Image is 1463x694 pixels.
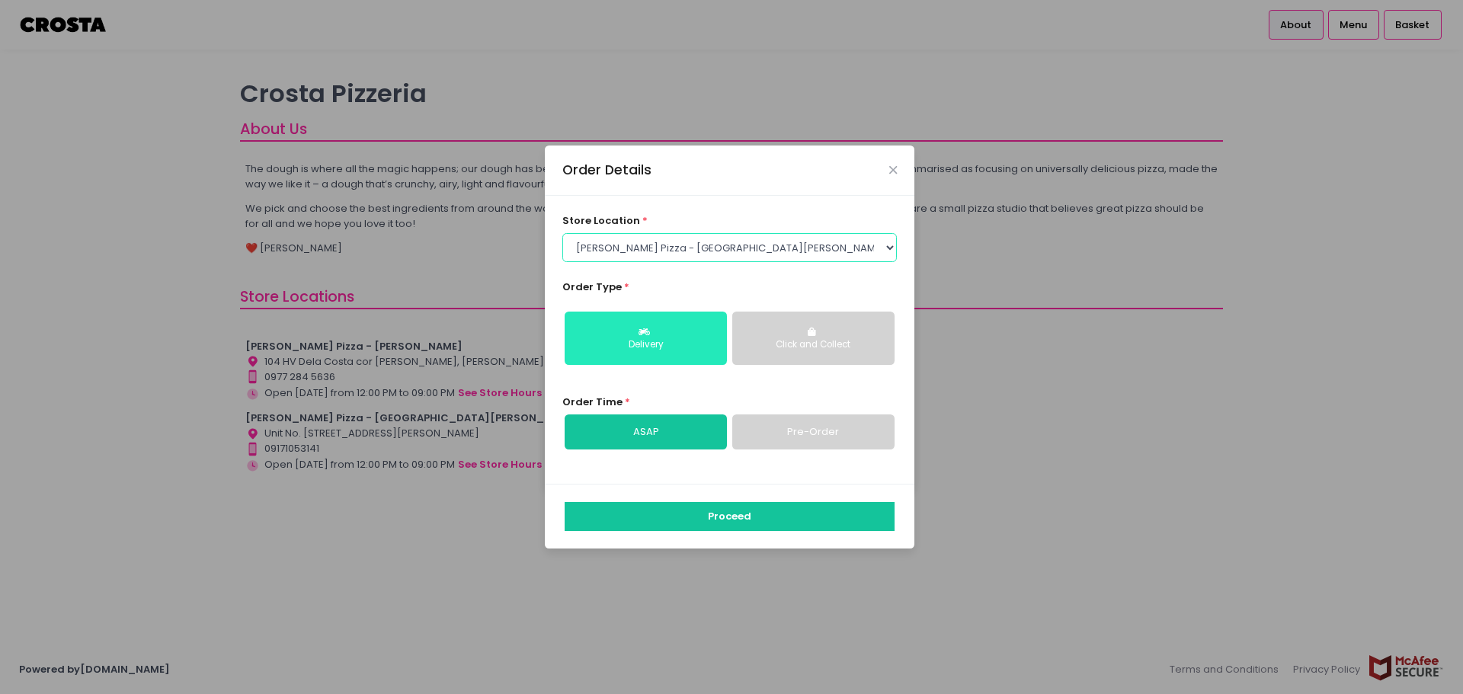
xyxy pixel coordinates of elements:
div: Order Details [562,160,651,180]
a: ASAP [565,414,727,449]
span: Order Type [562,280,622,294]
div: Click and Collect [743,338,884,352]
a: Pre-Order [732,414,895,449]
div: Delivery [575,338,716,352]
span: store location [562,213,640,228]
button: Proceed [565,502,895,531]
span: Order Time [562,395,623,409]
button: Close [889,166,897,174]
